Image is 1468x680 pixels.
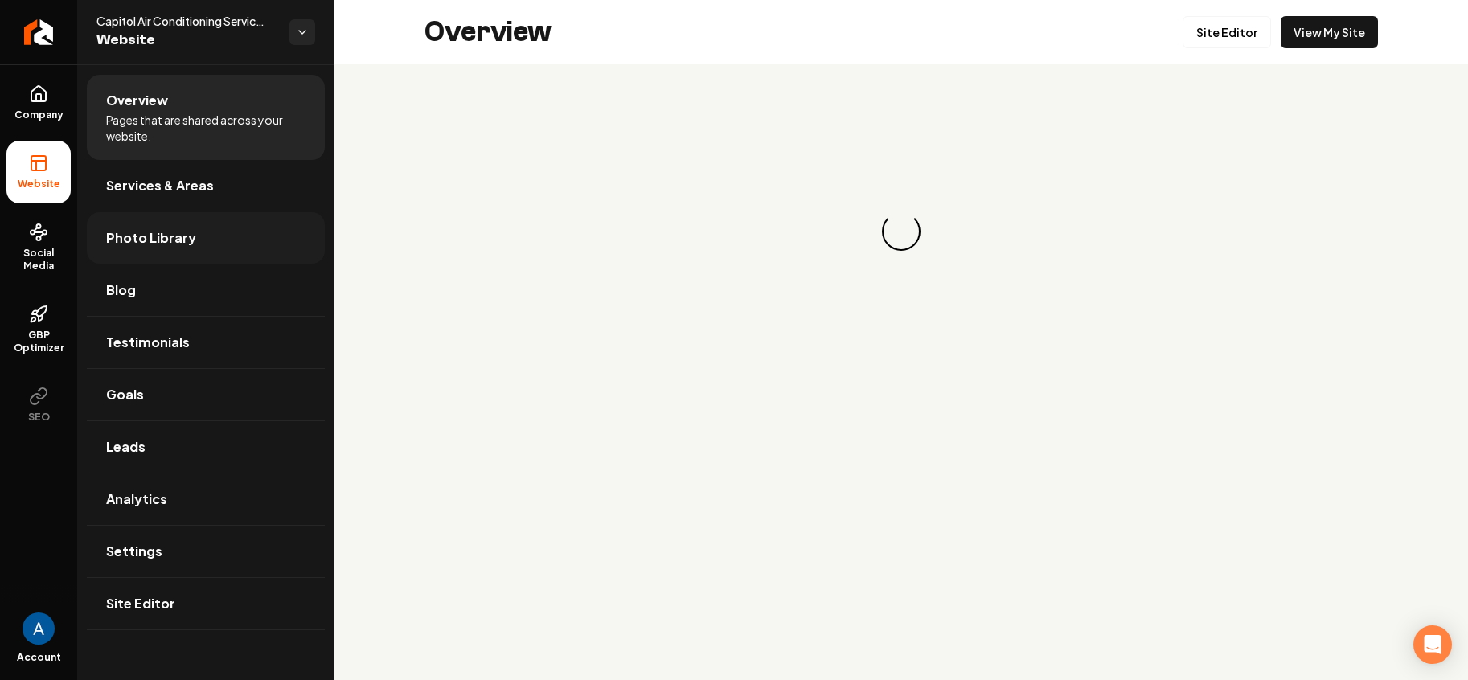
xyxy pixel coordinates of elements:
a: Services & Areas [87,160,325,211]
span: Pages that are shared across your website. [106,112,305,144]
a: Settings [87,526,325,577]
span: Site Editor [106,594,175,613]
a: Blog [87,264,325,316]
span: Overview [106,91,168,110]
span: Settings [106,542,162,561]
a: Site Editor [1183,16,1271,48]
a: Social Media [6,210,71,285]
button: Open user button [23,612,55,645]
span: Analytics [106,490,167,509]
a: GBP Optimizer [6,292,71,367]
a: Photo Library [87,212,325,264]
h2: Overview [424,16,552,48]
a: Testimonials [87,317,325,368]
div: Loading [874,204,929,259]
span: Social Media [6,247,71,272]
span: Blog [106,281,136,300]
span: SEO [22,411,56,424]
span: Website [11,178,67,190]
span: Goals [106,385,144,404]
span: Photo Library [106,228,196,248]
span: Account [17,651,61,664]
span: Website [96,29,277,51]
a: View My Site [1281,16,1378,48]
span: GBP Optimizer [6,329,71,354]
a: Company [6,72,71,134]
span: Leads [106,437,146,457]
span: Services & Areas [106,176,214,195]
span: Capitol Air Conditioning Services, LLC [96,13,277,29]
div: Open Intercom Messenger [1413,625,1452,664]
a: Site Editor [87,578,325,629]
button: SEO [6,374,71,436]
a: Leads [87,421,325,473]
a: Analytics [87,473,325,525]
img: Rebolt Logo [24,19,54,45]
a: Goals [87,369,325,420]
span: Company [8,109,70,121]
img: Andrew Magana [23,612,55,645]
span: Testimonials [106,333,190,352]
